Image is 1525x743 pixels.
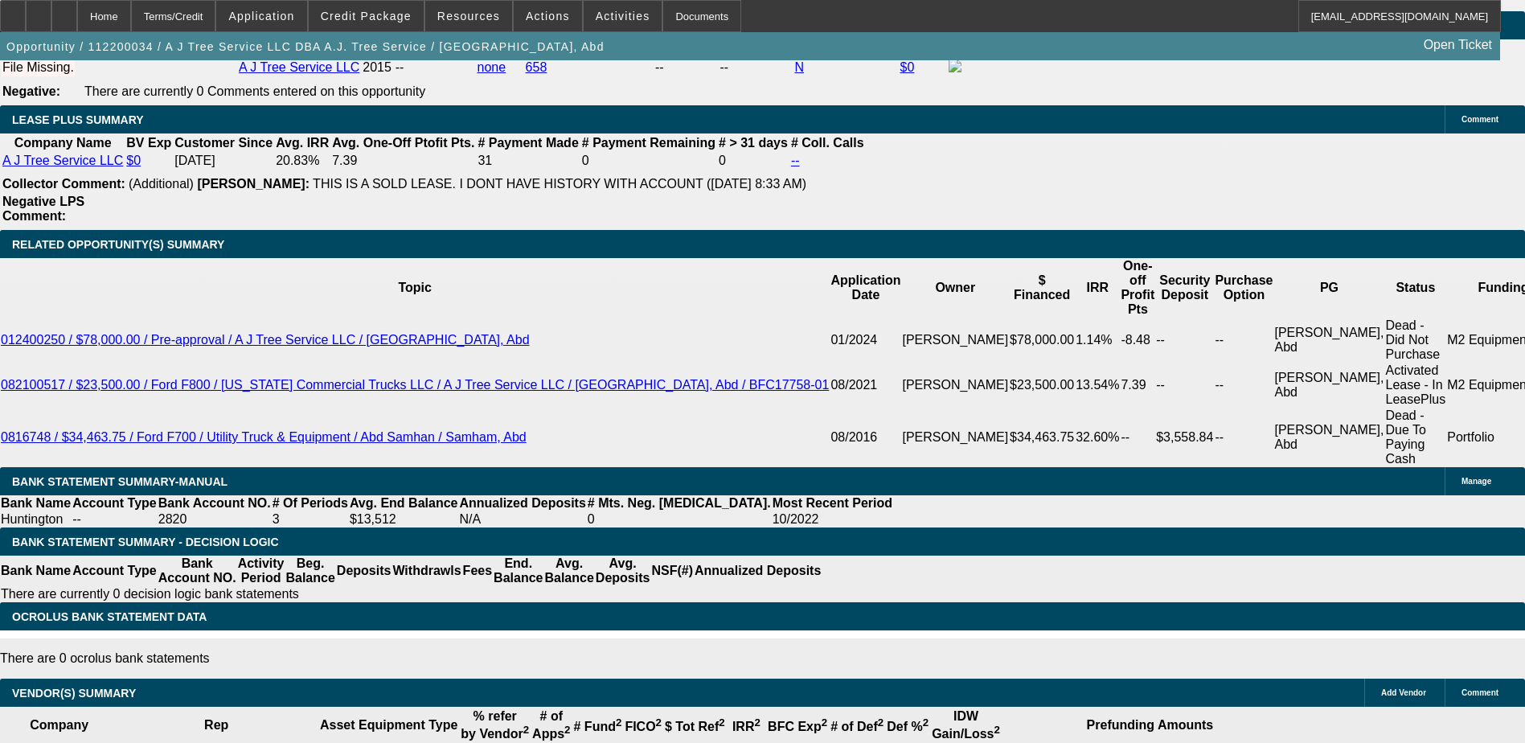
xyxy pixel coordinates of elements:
a: none [478,60,506,74]
sup: 2 [754,716,760,729]
span: Bank Statement Summary - Decision Logic [12,536,279,548]
b: BV Exp [126,136,171,150]
button: Application [216,1,306,31]
th: NSF(#) [650,556,694,586]
b: # > 31 days [719,136,788,150]
th: Annualized Deposits [694,556,822,586]
span: Activities [596,10,650,23]
th: Bank Account NO. [158,495,272,511]
th: Status [1384,258,1446,318]
sup: 2 [822,716,827,729]
td: 0 [581,153,716,169]
td: $23,500.00 [1009,363,1075,408]
b: Prefunding Amounts [1087,718,1214,732]
th: Purchase Option [1214,258,1273,318]
td: N/A [458,511,586,527]
td: [PERSON_NAME], Abd [1273,408,1384,467]
th: Account Type [72,556,158,586]
a: -- [791,154,800,167]
th: Annualized Deposits [458,495,586,511]
td: 7.39 [1120,363,1155,408]
td: -- [1155,363,1214,408]
td: 2820 [158,511,272,527]
a: Open Ticket [1417,31,1498,59]
b: Company [30,718,88,732]
div: File Missing. [2,60,74,75]
div: -- [655,60,716,75]
span: BANK STATEMENT SUMMARY-MANUAL [12,475,228,488]
b: FICO [625,720,662,733]
th: Withdrawls [391,556,461,586]
td: 0 [587,511,772,527]
span: Comment [1461,115,1498,124]
th: Application Date [830,258,901,318]
b: [PERSON_NAME]: [197,177,310,191]
a: A J Tree Service LLC [239,60,359,74]
td: Dead - Did Not Purchase [1384,318,1446,363]
td: 2015 [362,59,392,76]
th: # Mts. Neg. [MEDICAL_DATA]. [587,495,772,511]
a: $0 [126,154,141,167]
b: IDW Gain/Loss [932,709,1000,741]
button: Activities [584,1,662,31]
th: # Of Periods [272,495,349,511]
td: -- [72,511,158,527]
span: Actions [526,10,570,23]
span: Resources [437,10,500,23]
b: Customer Since [174,136,273,150]
span: Credit Package [321,10,412,23]
span: -- [396,60,404,74]
sup: 2 [616,716,621,729]
span: RELATED OPPORTUNITY(S) SUMMARY [12,238,224,251]
button: Credit Package [309,1,424,31]
sup: 2 [523,724,529,736]
th: IRR [1075,258,1120,318]
img: facebook-icon.png [949,60,961,72]
sup: 2 [656,716,662,729]
th: Beg. Balance [285,556,335,586]
td: [PERSON_NAME] [902,318,1010,363]
a: 658 [526,60,547,74]
a: N [794,60,804,74]
td: [DATE] [174,153,273,169]
a: 012400250 / $78,000.00 / Pre-approval / A J Tree Service LLC / [GEOGRAPHIC_DATA], Abd [1,333,530,347]
span: (Additional) [129,177,194,191]
span: Manage [1461,477,1491,486]
td: -- [1155,318,1214,363]
span: Opportunity / 112200034 / A J Tree Service LLC DBA A.J. Tree Service / [GEOGRAPHIC_DATA], Abd [6,40,605,53]
a: 0816748 / $34,463.75 / Ford F700 / Utility Truck & Equipment / Abd Samhan / Samham, Abd [1,430,527,444]
td: 7.39 [331,153,475,169]
th: Activity Period [237,556,285,586]
th: Avg. End Balance [349,495,459,511]
td: 08/2021 [830,363,901,408]
sup: 2 [564,724,570,736]
td: [PERSON_NAME] [902,408,1010,467]
td: [PERSON_NAME] [902,363,1010,408]
b: Collector Comment: [2,177,125,191]
td: $78,000.00 [1009,318,1075,363]
b: Asset Equipment Type [320,718,457,732]
th: End. Balance [493,556,543,586]
td: -- [1214,318,1273,363]
th: Security Deposit [1155,258,1214,318]
b: % refer by Vendor [461,709,529,741]
sup: 2 [719,716,724,729]
sup: 2 [994,724,1000,736]
b: BFC Exp [768,720,827,733]
b: IRR [732,720,760,733]
sup: 2 [923,716,929,729]
th: PG [1273,258,1384,318]
span: THIS IS A SOLD LEASE. I DONT HAVE HISTORY WITH ACCOUNT ([DATE] 8:33 AM) [313,177,806,191]
button: Resources [425,1,512,31]
a: $0 [900,60,915,74]
b: Negative: [2,84,60,98]
a: A J Tree Service LLC [2,154,123,167]
b: # Payment Made [478,136,578,150]
td: 01/2024 [830,318,901,363]
th: Avg. Balance [543,556,594,586]
th: $ Financed [1009,258,1075,318]
td: 3 [272,511,349,527]
b: Def % [887,720,929,733]
td: [PERSON_NAME], Abd [1273,363,1384,408]
td: 1.14% [1075,318,1120,363]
